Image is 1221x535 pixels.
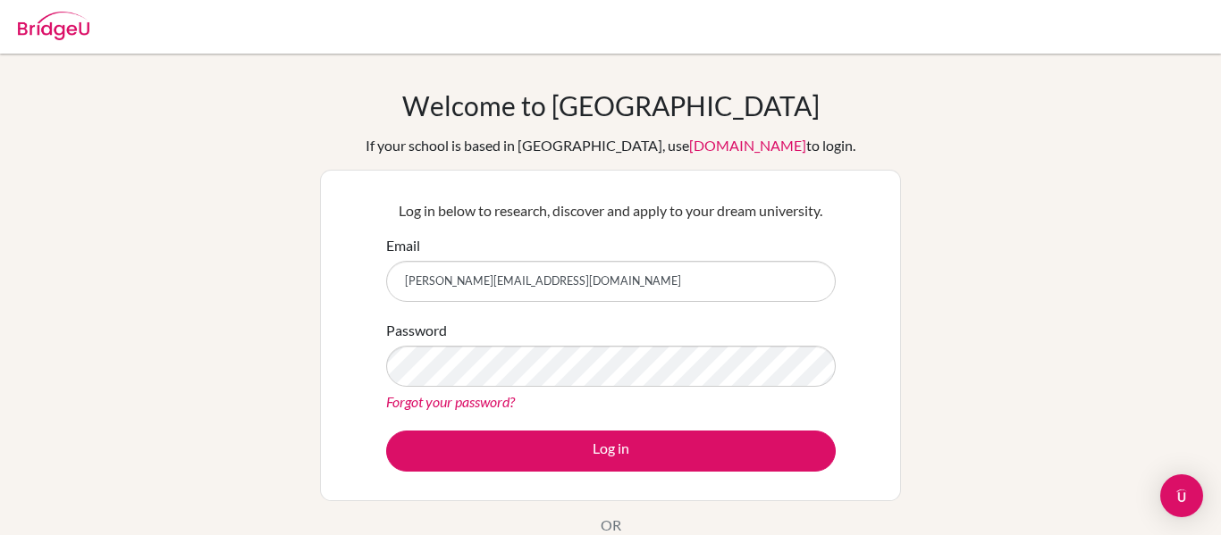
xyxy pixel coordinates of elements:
label: Email [386,235,420,256]
label: Password [386,320,447,341]
div: Open Intercom Messenger [1160,474,1203,517]
p: Log in below to research, discover and apply to your dream university. [386,200,836,222]
a: Forgot your password? [386,393,515,410]
h1: Welcome to [GEOGRAPHIC_DATA] [402,89,820,121]
a: [DOMAIN_NAME] [689,137,806,154]
div: If your school is based in [GEOGRAPHIC_DATA], use to login. [366,135,855,156]
button: Log in [386,431,836,472]
img: Bridge-U [18,12,89,40]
